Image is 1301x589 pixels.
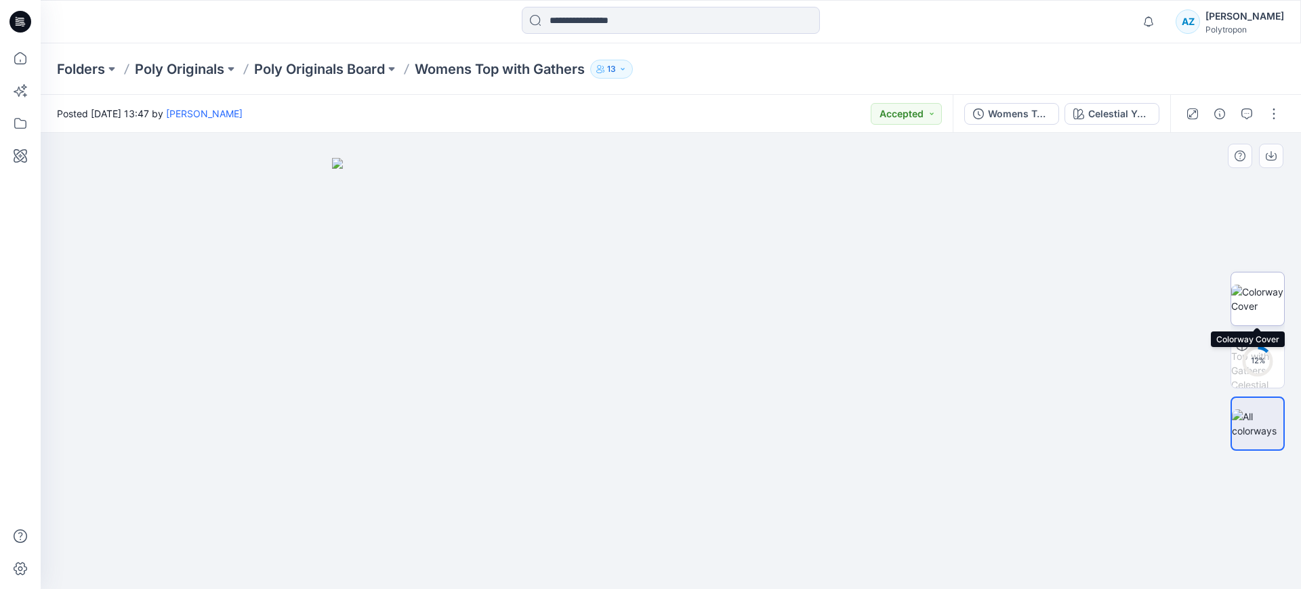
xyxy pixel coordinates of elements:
div: AZ [1176,9,1200,34]
a: [PERSON_NAME] [166,108,243,119]
img: All colorways [1232,409,1283,438]
div: [PERSON_NAME] [1205,8,1284,24]
button: 13 [590,60,633,79]
p: 13 [607,62,616,77]
div: Womens Top with Gathers [988,106,1050,121]
span: Posted [DATE] 13:47 by [57,106,243,121]
a: Folders [57,60,105,79]
img: Womens Top with Gathers Celestial Yellow [1231,335,1284,388]
a: Poly Originals Board [254,60,385,79]
div: Polytropon [1205,24,1284,35]
button: Womens Top with Gathers [964,103,1059,125]
a: Poly Originals [135,60,224,79]
p: Womens Top with Gathers [415,60,585,79]
div: 12 % [1241,355,1274,367]
button: Details [1209,103,1231,125]
img: Colorway Cover [1231,285,1284,313]
button: Celestial Yellow [1065,103,1159,125]
div: Celestial Yellow [1088,106,1151,121]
